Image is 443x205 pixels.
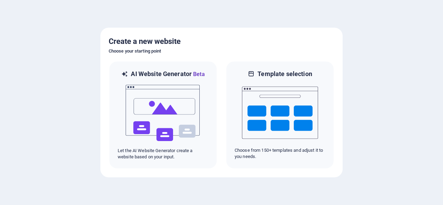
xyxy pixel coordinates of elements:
[131,70,205,78] h6: AI Website Generator
[109,61,217,169] div: AI Website GeneratorBetaaiLet the AI Website Generator create a website based on your input.
[125,78,201,148] img: ai
[235,147,325,160] p: Choose from 150+ templates and adjust it to you needs.
[226,61,334,169] div: Template selectionChoose from 150+ templates and adjust it to you needs.
[118,148,208,160] p: Let the AI Website Generator create a website based on your input.
[109,47,334,55] h6: Choose your starting point
[192,71,205,77] span: Beta
[109,36,334,47] h5: Create a new website
[257,70,312,78] h6: Template selection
